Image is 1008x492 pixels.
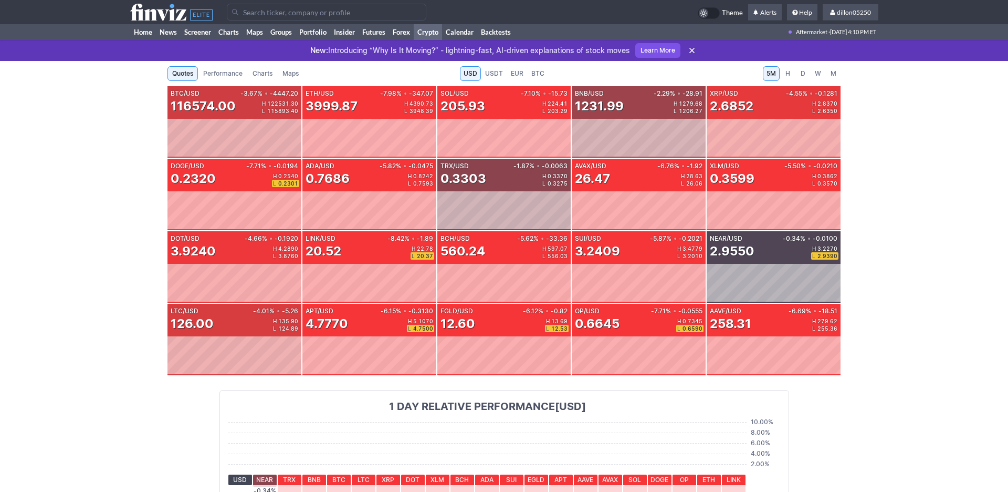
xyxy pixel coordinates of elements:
div: EGLD/USD [440,308,521,314]
a: Forex [389,24,414,40]
a: Maps [243,24,267,40]
div: ADA [475,475,499,485]
div: DOT/USD [171,235,243,242]
div: DOGE/USD [171,163,244,169]
span: 597.07 [548,246,568,251]
span: L [408,181,413,186]
span: • [268,163,271,169]
a: USDT [481,66,507,81]
div: ETH/USD [306,90,378,97]
a: BCH/USD-5.62%•-33.36560.24H597.07L556.03 [437,231,571,303]
a: SOL/USD-7.10%•-15.73205.93H224.41L203.29 [437,86,571,158]
span: L [812,253,817,259]
div: 8.00 % [751,427,780,438]
span: H [412,246,417,251]
span: 1279.68 [679,101,702,106]
span: H [262,101,267,106]
div: 2.6852 [710,98,753,115]
span: • [813,308,816,314]
a: Alerts [748,4,782,21]
span: 13.69 [551,319,568,324]
a: Crypto [414,24,442,40]
span: L [273,181,278,186]
span: L [542,108,548,114]
div: -6.12% -0.82 [521,308,568,314]
a: NEAR/USD-0.34%•-0.01002.9550H3.2270L2.9390 [707,231,841,303]
span: EUR [511,68,523,79]
div: AAVE/USD [710,308,786,314]
span: Performance [203,68,243,79]
span: 203.29 [548,108,568,114]
a: LTC/USD-4.01%•-5.26126.00H135.90L124.89 [167,304,301,375]
span: • [403,163,406,169]
span: 2.9390 [817,253,837,259]
a: ETH/USD-7.98%•-347.073999.87H4390.73L3948.39 [302,86,436,158]
span: H [542,173,548,179]
a: Portfolio [296,24,330,40]
span: [DATE] 4:10 PM ET [830,24,876,40]
span: New: [310,46,328,55]
span: Charts [253,68,272,79]
a: XRP/USD-4.55%•-0.12812.6852H2.8370L2.6350 [707,86,841,158]
a: Backtests [477,24,514,40]
span: L [812,181,817,186]
span: L [812,108,817,114]
span: 0.3275 [548,181,568,186]
div: LINK/USD [306,235,385,242]
div: BCH [450,475,474,485]
a: D [795,66,810,81]
div: 10.00 % [751,417,780,427]
div: -7.10% -15.73 [519,90,568,97]
div: SOL [623,475,647,485]
span: 224.41 [548,101,568,106]
div: 3.9240 [171,243,216,260]
div: -6.76% -1.92 [655,163,702,169]
span: H [273,319,278,324]
div: 0.6645 [575,315,619,332]
span: USDT [485,68,503,79]
span: BTC [531,68,544,79]
div: BCH/USD [440,235,516,242]
a: BTC [528,66,548,81]
span: H [542,246,548,251]
div: OP [673,475,696,485]
a: TRX/USD-1.87%•-0.00630.3303H0.3370L0.3275 [437,159,571,230]
span: H [681,173,686,179]
span: 28.63 [686,173,702,179]
div: SOL/USD [440,90,519,97]
div: EGLD [524,475,548,485]
a: Futures [359,24,389,40]
span: • [265,90,268,97]
div: -1.87% -0.0063 [511,163,568,169]
a: BTC/USD-3.67%•-4447.20116574.00H122531.30L115893.40 [167,86,301,158]
a: Maps [278,66,303,81]
a: DOT/USD-4.66%•-0.19203.9240H4.2890L3.8760 [167,231,301,303]
span: L [262,108,267,114]
div: 3999.87 [306,98,358,115]
span: 0.2540 [278,173,298,179]
div: BNB [302,475,326,485]
span: 135.90 [278,319,298,324]
a: H [780,66,795,81]
div: XRP/USD [710,90,784,97]
span: L [681,181,686,186]
span: L [542,253,548,259]
span: H [542,101,548,106]
div: ADA/USD [306,163,377,169]
a: Calendar [442,24,477,40]
div: 4.00 % [751,448,780,459]
span: L [404,108,409,114]
span: L [542,181,548,186]
div: -4.66% -0.1920 [243,235,298,242]
div: 3.2409 [575,243,620,260]
span: • [673,308,676,314]
div: NEAR [253,475,277,485]
a: EGLD/USD-6.12%•-0.8212.60H13.69L12.53 [437,304,571,375]
div: 1231.99 [575,98,624,115]
span: 22.78 [417,246,433,251]
a: W [811,66,825,81]
div: TRX/USD [440,163,512,169]
span: • [403,308,406,314]
span: Theme [722,7,743,19]
span: 0.3370 [548,173,568,179]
